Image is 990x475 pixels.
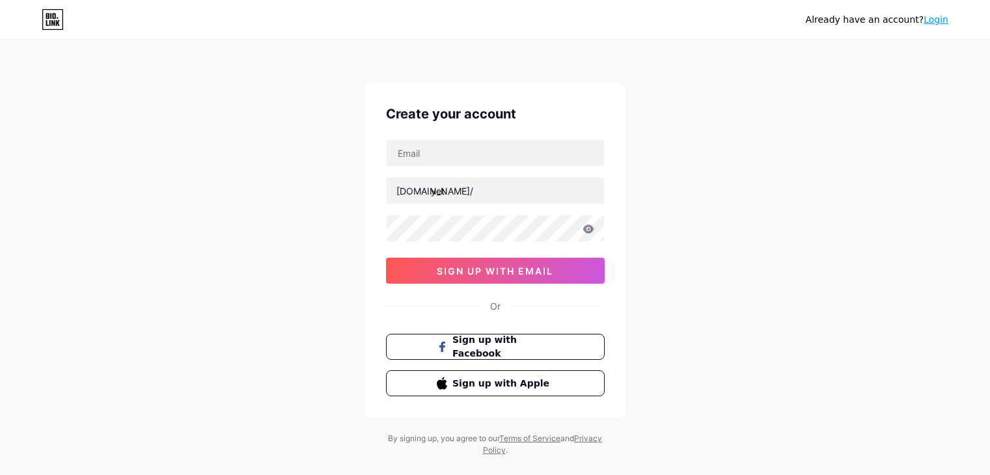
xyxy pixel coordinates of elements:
span: Sign up with Apple [452,377,553,390]
button: sign up with email [386,258,605,284]
input: username [387,178,604,204]
button: Sign up with Apple [386,370,605,396]
div: [DOMAIN_NAME]/ [396,184,473,198]
a: Terms of Service [499,433,560,443]
a: Login [924,14,948,25]
button: Sign up with Facebook [386,334,605,360]
span: Sign up with Facebook [452,333,553,360]
div: Create your account [386,104,605,124]
div: Already have an account? [806,13,948,27]
div: By signing up, you agree to our and . [385,433,606,456]
span: sign up with email [437,265,553,277]
input: Email [387,140,604,166]
div: Or [490,299,501,313]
